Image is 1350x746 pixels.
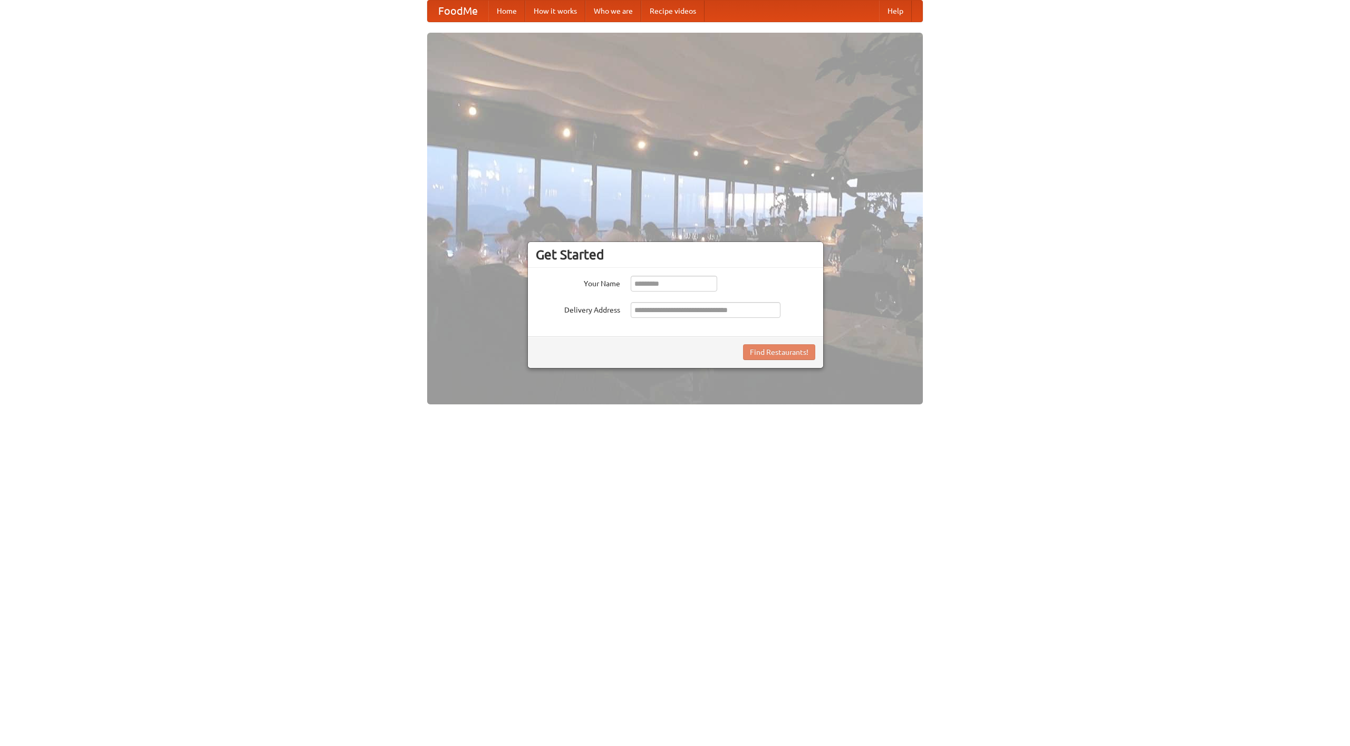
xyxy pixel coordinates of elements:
a: Home [488,1,525,22]
a: How it works [525,1,585,22]
label: Your Name [536,276,620,289]
label: Delivery Address [536,302,620,315]
a: Who we are [585,1,641,22]
a: Recipe videos [641,1,705,22]
h3: Get Started [536,247,815,263]
a: Help [879,1,912,22]
button: Find Restaurants! [743,344,815,360]
a: FoodMe [428,1,488,22]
